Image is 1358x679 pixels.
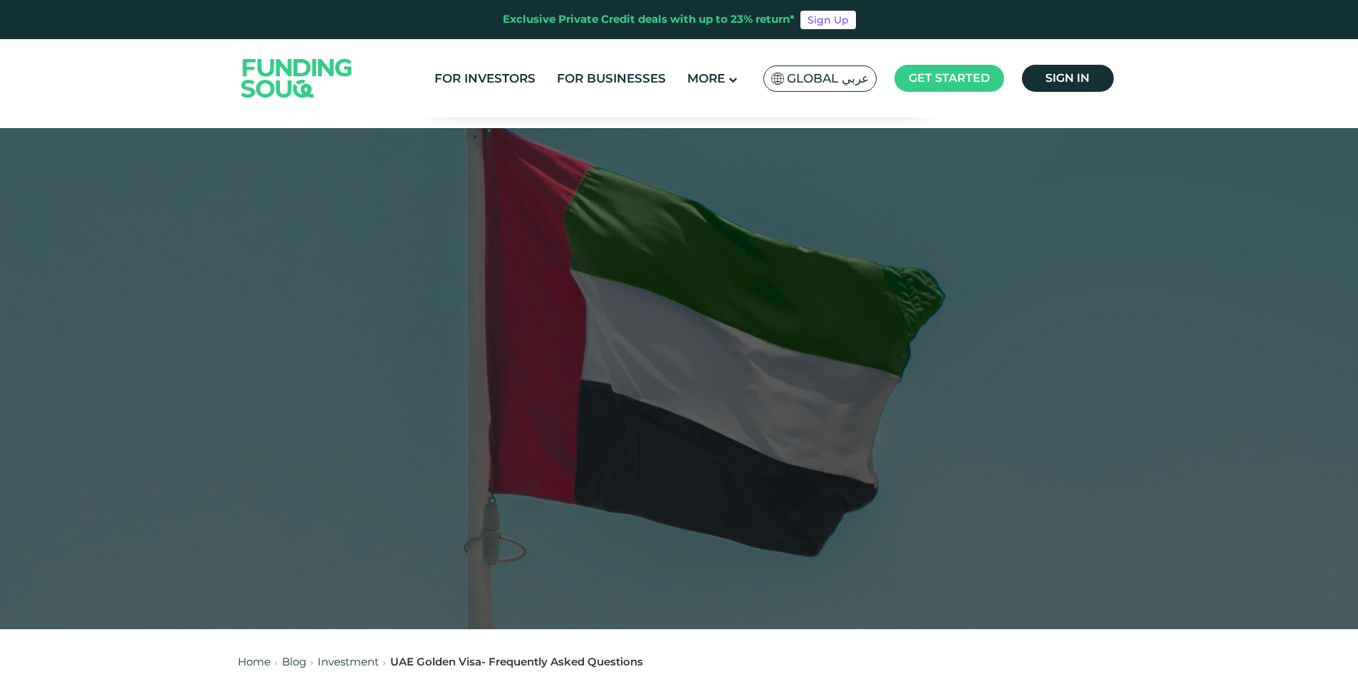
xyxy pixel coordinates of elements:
[1045,71,1090,85] span: Sign in
[503,11,795,28] div: Exclusive Private Credit deals with up to 23% return*
[787,70,869,87] span: Global عربي
[553,67,669,90] a: For Businesses
[800,11,856,29] a: Sign Up
[318,655,379,668] a: Investment
[687,71,725,85] span: More
[227,42,367,114] img: Logo
[1022,65,1114,92] a: Sign in
[771,73,784,85] img: SA Flag
[909,71,990,85] span: Get started
[431,67,539,90] a: For Investors
[390,654,643,670] div: UAE Golden Visa- Frequently Asked Questions
[238,655,271,668] a: Home
[282,655,306,668] a: Blog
